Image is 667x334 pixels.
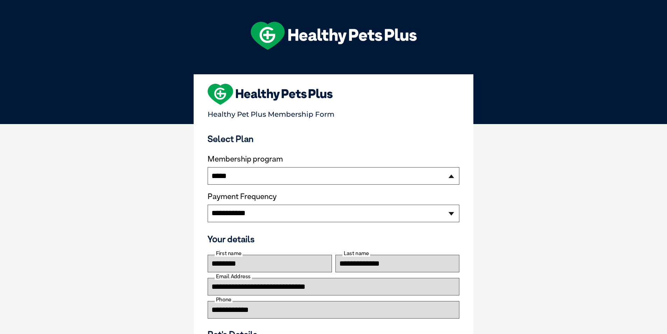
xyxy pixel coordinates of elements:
[208,134,459,144] h3: Select Plan
[251,22,417,50] img: hpp-logo-landscape-green-white.png
[215,296,232,303] label: Phone
[208,155,459,164] label: Membership program
[208,234,459,244] h3: Your details
[208,107,459,118] p: Healthy Pet Plus Membership Form
[215,250,243,257] label: First name
[208,192,277,201] label: Payment Frequency
[342,250,370,257] label: Last name
[215,273,252,280] label: Email Address
[208,84,333,105] img: heart-shape-hpp-logo-large.png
